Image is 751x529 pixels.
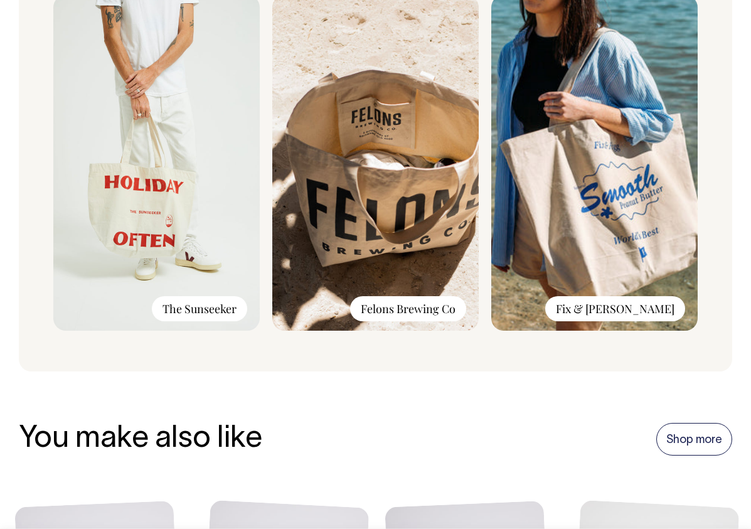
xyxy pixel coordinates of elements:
[19,423,262,456] h3: You make also like
[545,296,685,321] div: Fix & [PERSON_NAME]
[152,296,247,321] div: The Sunseeker
[350,296,466,321] div: Felons Brewing Co
[656,423,732,456] a: Shop more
